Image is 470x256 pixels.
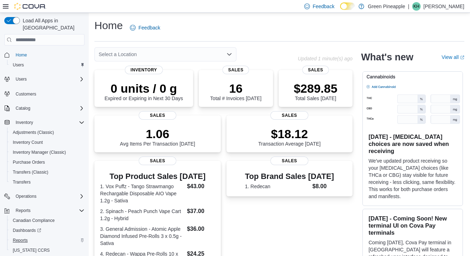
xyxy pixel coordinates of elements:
dd: $37.00 [187,207,215,216]
dt: 1. Vox Puffz - Tango Strawmango Rechargable Disposable AIO Vape 1.2g - Sativa [100,183,184,204]
h1: Home [94,18,123,33]
h3: [DATE] - Coming Soon! New terminal UI on Cova Pay terminals [368,215,457,236]
button: Inventory [1,118,87,127]
dt: 2. Spinach - Peach Punch Vape Cart 1.2g - Hybrid [100,208,184,222]
div: Total # Invoices [DATE] [210,81,261,101]
span: Feedback [138,24,160,31]
p: Green Pineapple [368,2,405,11]
span: Inventory Manager (Classic) [13,149,66,155]
svg: External link [460,55,464,60]
span: Sales [138,111,176,120]
h2: What's new [361,51,413,63]
span: Users [10,61,84,69]
span: Transfers [10,178,84,186]
span: Load All Apps in [GEOGRAPHIC_DATA] [20,17,84,31]
button: Users [1,74,87,84]
span: Inventory Manager (Classic) [10,148,84,157]
a: Dashboards [7,225,87,235]
span: Reports [16,208,31,213]
a: View allExternal link [442,54,464,60]
div: Transaction Average [DATE] [258,127,321,147]
p: | [408,2,409,11]
span: Catalog [16,105,30,111]
a: Feedback [127,21,163,35]
span: Sales [302,66,329,74]
span: Purchase Orders [10,158,84,167]
a: Users [10,61,27,69]
p: Updated 1 minute(s) ago [298,56,352,61]
span: Inventory [125,66,163,74]
span: Customers [13,89,84,98]
p: 0 units / 0 g [105,81,183,96]
p: 1.06 [120,127,195,141]
span: Operations [13,192,84,201]
span: Sales [270,111,308,120]
span: Dashboards [13,228,41,233]
p: $18.12 [258,127,321,141]
span: Reports [13,206,84,215]
dd: $36.00 [187,225,215,233]
a: Home [13,51,30,59]
button: Inventory Manager (Classic) [7,147,87,157]
button: Transfers [7,177,87,187]
span: Catalog [13,104,84,113]
div: Avg Items Per Transaction [DATE] [120,127,195,147]
dd: $8.00 [312,182,334,191]
h3: [DATE] - [MEDICAL_DATA] choices are now saved when receiving [368,133,457,154]
p: [PERSON_NAME] [423,2,464,11]
a: Transfers (Classic) [10,168,51,176]
h3: Top Brand Sales [DATE] [245,172,334,181]
span: Canadian Compliance [13,218,55,223]
span: Users [13,75,84,83]
span: Adjustments (Classic) [13,130,54,135]
span: Purchase Orders [13,159,45,165]
span: Users [16,76,27,82]
button: Users [7,60,87,70]
span: Sales [223,66,249,74]
button: Users [13,75,29,83]
dd: $43.00 [187,182,215,191]
span: Transfers (Classic) [10,168,84,176]
span: Washington CCRS [10,246,84,255]
a: Adjustments (Classic) [10,128,57,137]
button: Home [1,50,87,60]
p: We've updated product receiving so your [MEDICAL_DATA] choices (like THCa or CBG) stay visible fo... [368,157,457,200]
input: Dark Mode [340,2,355,10]
span: Sales [270,157,308,165]
img: Cova [14,3,46,10]
span: Transfers (Classic) [13,169,48,175]
button: Reports [7,235,87,245]
dt: 3. General Admission - Atomic Apple Diamond Infused Pre-Rolls 3 x 0.5g - Sativa [100,225,184,247]
a: Canadian Compliance [10,216,58,225]
a: Transfers [10,178,33,186]
span: Transfers [13,179,31,185]
span: Inventory [16,120,33,125]
span: Inventory Count [13,140,43,145]
span: Customers [16,91,36,97]
span: Sales [138,157,176,165]
dt: 1. Redecan [245,183,310,190]
div: Karin Hamm [412,2,421,11]
span: Adjustments (Classic) [10,128,84,137]
button: Inventory Count [7,137,87,147]
a: Inventory Count [10,138,46,147]
a: Customers [13,90,39,98]
span: Reports [13,238,28,243]
button: Catalog [1,103,87,113]
button: Transfers (Classic) [7,167,87,177]
a: Dashboards [10,226,44,235]
span: Dashboards [10,226,84,235]
button: Customers [1,88,87,99]
span: Operations [16,194,37,199]
h3: Top Product Sales [DATE] [100,172,215,181]
button: Canadian Compliance [7,216,87,225]
span: KH [414,2,420,11]
p: $289.85 [294,81,337,96]
button: Reports [13,206,33,215]
button: Inventory [13,118,36,127]
span: Canadian Compliance [10,216,84,225]
span: [US_STATE] CCRS [13,247,50,253]
span: Home [13,50,84,59]
a: [US_STATE] CCRS [10,246,53,255]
